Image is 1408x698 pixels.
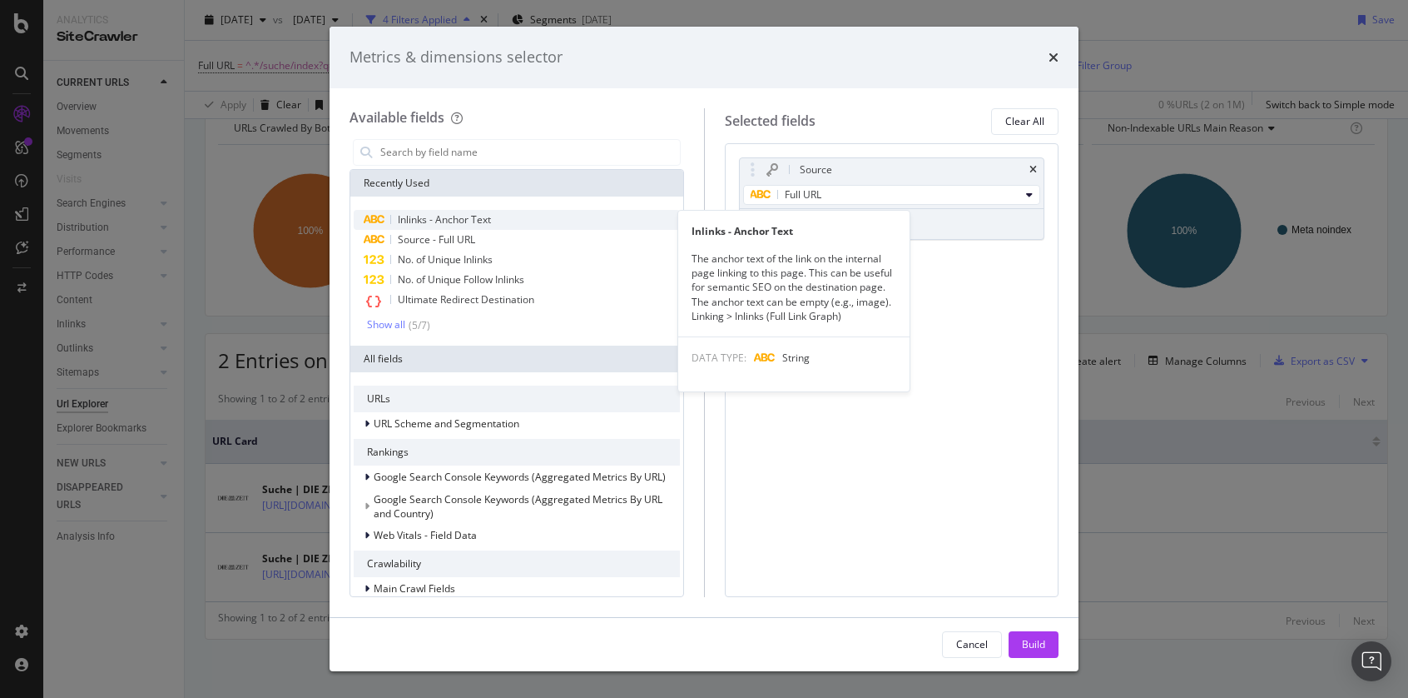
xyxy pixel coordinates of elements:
div: Recently Used [350,170,683,197]
div: Inlinks - Anchor Text [678,224,910,238]
div: All fields [350,346,683,372]
div: SourcetimesFull URLOn Current Crawl [739,157,1045,240]
div: ( 5 / 7 ) [405,318,430,332]
div: Metrics & dimensions selector [350,47,563,68]
div: Available fields [350,108,444,127]
div: times [1049,47,1058,68]
div: modal [330,27,1078,671]
span: Ultimate Redirect Destination [398,292,534,307]
div: Cancel [956,637,988,651]
span: Source - Full URL [398,232,475,247]
div: URLs [354,386,680,412]
div: Show all [367,319,405,331]
button: Full URL [743,185,1041,205]
input: Search by field name [379,140,680,165]
span: Google Search Console Keywords (Aggregated Metrics By URL) [374,470,666,484]
button: Cancel [942,631,1002,658]
span: DATA TYPE: [692,351,746,365]
span: No. of Unique Inlinks [398,252,493,267]
div: Crawlability [354,551,680,577]
span: Inlinks - Anchor Text [398,212,491,227]
span: Google Search Console Keywords (Aggregated Metrics By URL and Country) [374,492,662,521]
span: String [782,351,810,365]
div: Build [1022,637,1045,651]
div: Selected fields [725,112,816,131]
span: Web Vitals - Field Data [374,528,477,542]
div: times [1029,165,1037,175]
div: The anchor text of the link on the internal page linking to this page. This can be useful for sem... [678,252,910,323]
button: Build [1009,631,1058,658]
span: URL Scheme and Segmentation [374,416,519,431]
span: No. of Unique Follow Inlinks [398,272,524,287]
span: Main Crawl Fields [374,581,455,596]
div: Clear All [1005,114,1044,128]
div: Rankings [354,439,680,466]
div: Source [800,162,832,178]
div: This group is disabled [354,492,680,521]
div: Open Intercom Messenger [1351,641,1391,681]
span: Full URL [785,187,821,202]
button: Clear All [991,108,1058,135]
